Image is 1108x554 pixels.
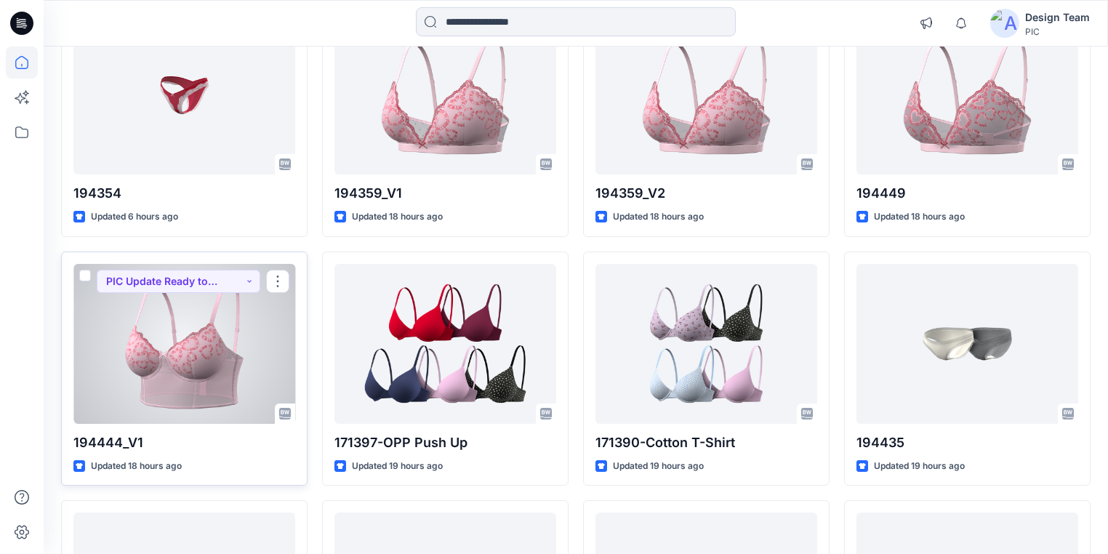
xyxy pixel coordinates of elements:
[73,433,295,453] p: 194444_V1
[856,183,1078,204] p: 194449
[334,264,556,424] a: 171397-OPP Push Up
[91,459,182,474] p: Updated 18 hours ago
[595,433,817,453] p: 171390-Cotton T-Shirt
[595,15,817,174] a: 194359_V2
[352,209,443,225] p: Updated 18 hours ago
[334,15,556,174] a: 194359_V1
[1025,9,1090,26] div: Design Team
[874,459,965,474] p: Updated 19 hours ago
[874,209,965,225] p: Updated 18 hours ago
[595,264,817,424] a: 171390-Cotton T-Shirt
[352,459,443,474] p: Updated 19 hours ago
[856,264,1078,424] a: 194435
[856,433,1078,453] p: 194435
[91,209,178,225] p: Updated 6 hours ago
[990,9,1019,38] img: avatar
[613,209,704,225] p: Updated 18 hours ago
[595,183,817,204] p: 194359_V2
[613,459,704,474] p: Updated 19 hours ago
[334,433,556,453] p: 171397-OPP Push Up
[334,183,556,204] p: 194359_V1
[1025,26,1090,37] div: PIC
[73,183,295,204] p: 194354
[73,264,295,424] a: 194444_V1
[856,15,1078,174] a: 194449
[73,15,295,174] a: 194354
